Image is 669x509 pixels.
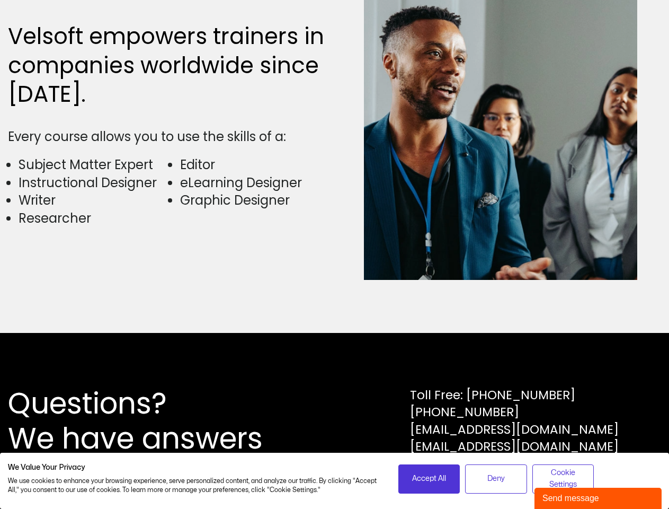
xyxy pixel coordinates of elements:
[19,209,167,227] li: Researcher
[398,464,460,494] button: Accept all cookies
[539,467,587,491] span: Cookie Settings
[19,174,167,192] li: Instructional Designer
[180,191,329,209] li: Graphic Designer
[8,386,301,456] h2: Questions? We have answers
[487,473,505,485] span: Deny
[8,477,382,495] p: We use cookies to enhance your browsing experience, serve personalized content, and analyze our t...
[534,486,664,509] iframe: chat widget
[8,463,382,472] h2: We Value Your Privacy
[532,464,594,494] button: Adjust cookie preferences
[465,464,527,494] button: Deny all cookies
[19,156,167,174] li: Subject Matter Expert
[8,128,329,146] div: Every course allows you to use the skills of a:
[410,387,619,455] div: Toll Free: [PHONE_NUMBER] [PHONE_NUMBER] [EMAIL_ADDRESS][DOMAIN_NAME] [EMAIL_ADDRESS][DOMAIN_NAME]
[8,22,329,109] h2: Velsoft empowers trainers in companies worldwide since [DATE].
[19,191,167,209] li: Writer
[180,174,329,192] li: eLearning Designer
[180,156,329,174] li: Editor
[412,473,446,485] span: Accept All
